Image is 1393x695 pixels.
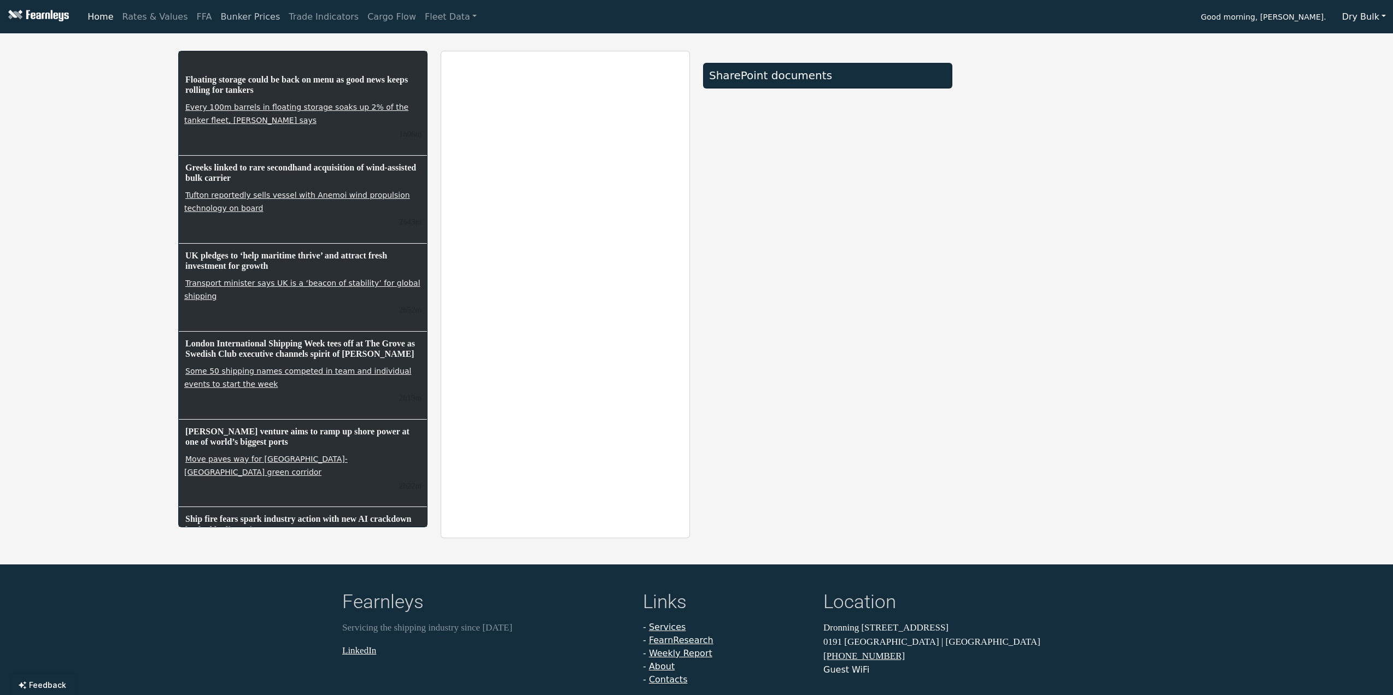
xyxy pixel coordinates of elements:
h6: [PERSON_NAME] venture aims to ramp up shore power at one of world’s biggest ports [184,425,422,448]
p: Dronning [STREET_ADDRESS] [823,621,1051,635]
h4: Location [823,591,1051,616]
button: Guest WiFi [823,663,869,676]
img: Fearnleys Logo [5,10,69,23]
h6: Ship fire fears spark industry action with new AI crackdown backed by liner giants [184,513,422,535]
small: 9/15/2025, 6:27:51 AM [399,393,422,402]
a: About [649,661,675,672]
a: Bunker Prices [216,6,284,28]
a: Some 50 shipping names competed in team and individual events to start the week [184,366,411,390]
small: 9/15/2025, 6:55:15 AM [399,305,422,314]
a: Tufton reportedly sells vessel with Anemoi wind propulsion technology on board [184,190,410,214]
div: SharePoint documents [709,69,946,82]
a: Transport minister says UK is a ‘beacon of stability’ for global shipping [184,278,420,302]
li: - [643,660,810,673]
a: Services [649,622,686,632]
small: 9/15/2025, 6:24:51 AM [399,481,422,490]
h6: London International Shipping Week tees off at The Grove as Swedish Club executive channels spiri... [184,337,422,360]
span: Good morning, [PERSON_NAME]. [1201,9,1326,27]
a: FFA [192,6,216,28]
h6: Floating storage could be back on menu as good news keeps rolling for tankers [184,73,422,96]
a: Weekly Report [649,648,712,658]
a: Trade Indicators [284,6,363,28]
li: - [643,634,810,647]
a: Home [83,6,118,28]
a: LinkedIn [342,645,376,656]
a: [PHONE_NUMBER] [823,651,905,661]
a: Fleet Data [420,6,481,28]
p: 0191 [GEOGRAPHIC_DATA] | [GEOGRAPHIC_DATA] [823,635,1051,649]
li: - [643,621,810,634]
h6: Greeks linked to rare secondhand acquisition of wind-assisted bulk carrier [184,161,422,184]
h4: Fearnleys [342,591,630,616]
p: Servicing the shipping industry since [DATE] [342,621,630,635]
li: - [643,673,810,686]
a: Move paves way for [GEOGRAPHIC_DATA]-[GEOGRAPHIC_DATA] green corridor [184,453,348,478]
iframe: report archive [441,51,689,538]
a: Rates & Values [118,6,192,28]
h6: UK pledges to ‘help maritime thrive’ and attract fresh investment for growth [184,249,422,272]
a: Cargo Flow [363,6,420,28]
small: 9/15/2025, 7:40:53 AM [399,129,422,138]
a: Every 100m barrels in floating storage soaks up 2% of the tanker fleet, [PERSON_NAME] says [184,102,408,126]
a: FearnResearch [649,635,713,645]
small: 9/15/2025, 7:03:50 AM [399,217,422,226]
h4: Links [643,591,810,616]
a: Contacts [649,674,688,685]
button: Dry Bulk [1335,7,1393,27]
li: - [643,647,810,660]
